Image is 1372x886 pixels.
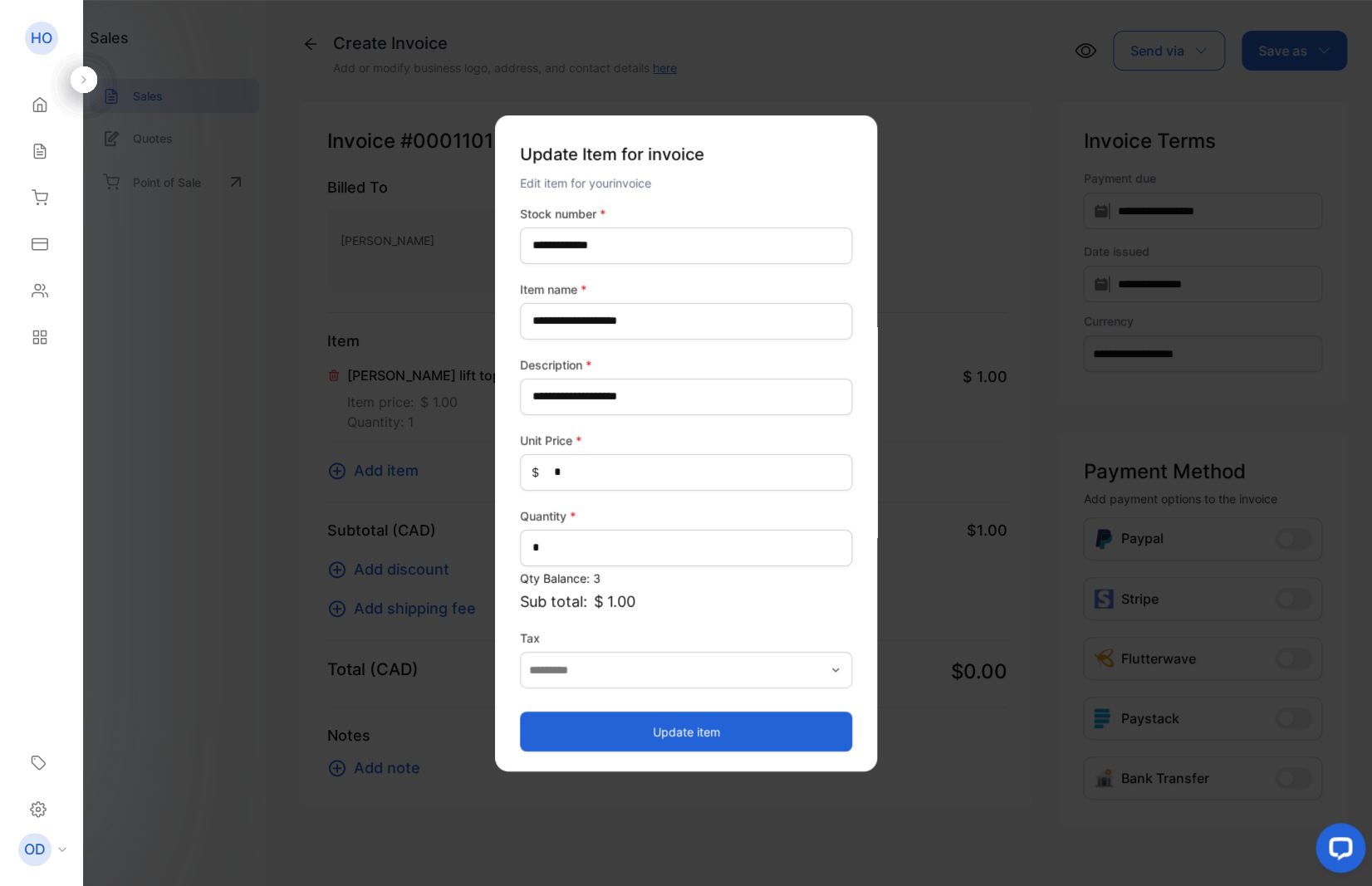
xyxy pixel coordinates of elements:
span: $ 1.00 [594,590,635,612]
span: Edit item for your invoice [520,175,651,189]
p: OD [24,839,46,860]
p: Qty Balance: 3 [520,569,852,586]
label: Unit Price [520,431,852,448]
iframe: LiveChat chat widget [1302,816,1372,886]
label: Description [520,355,852,373]
label: Quantity [520,507,852,524]
p: Update Item for invoice [520,135,852,173]
button: Update item [520,712,852,751]
p: Sub total: [520,590,852,612]
span: $ [532,463,539,481]
label: Stock number [520,204,852,222]
label: Tax [520,629,852,646]
p: HO [31,27,52,49]
label: Item name [520,280,852,297]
